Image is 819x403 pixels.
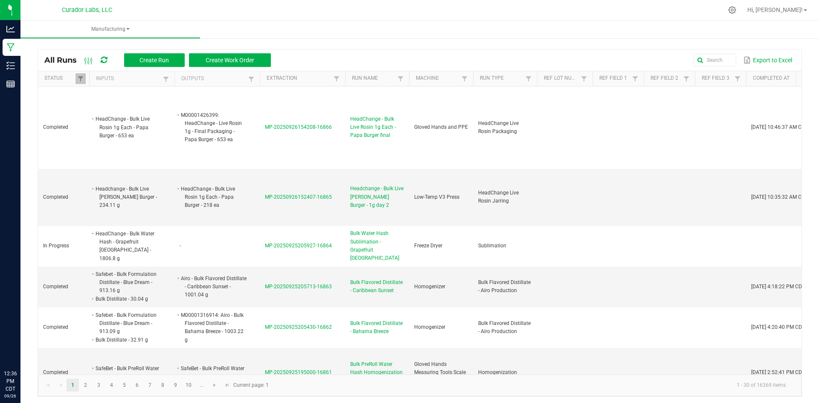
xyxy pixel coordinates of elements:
span: HeadChange Live Rosin Jarring [478,190,519,204]
li: HeadChange - Bulk Live Rosin 1g Each - Papa Burger - 218 ea [180,185,247,210]
span: Create Run [139,57,169,64]
li: Bulk Distillate - 30.04 g [94,295,162,303]
li: SafeBet - Bulk PreRoll Water Hash - Blend - 762 g [94,364,162,381]
kendo-pager-info: 1 - 30 of 16369 items [274,378,793,392]
span: MP-20250925205430-16862 [265,324,332,330]
button: Create Run [124,53,185,67]
span: MP-20250925205927-16864 [265,243,332,249]
span: Gloved Hands Measuring Tools Scale and PPE [414,361,466,383]
span: Headchange - Bulk Live [PERSON_NAME] Burger - 1g day 2 [350,185,404,209]
a: Go to the last page [221,379,233,391]
a: Manufacturing [20,20,200,38]
a: Ref Field 3Sortable [702,75,732,82]
span: Homogenizer [414,324,445,330]
a: Page 8 [157,379,169,391]
a: Page 6 [131,379,143,391]
a: Page 7 [144,379,156,391]
th: Inputs [89,71,174,87]
span: MP-20250925195000-16861 [265,369,332,375]
inline-svg: Inventory [6,61,15,70]
span: Bulk Water Hash Sublimation - Grapefruit [GEOGRAPHIC_DATA] [350,229,404,262]
span: MP-20250926154208-16866 [265,124,332,130]
a: Page 10 [183,379,195,391]
a: Run TypeSortable [480,75,523,82]
input: Search [694,54,736,67]
span: Go to the last page [224,382,231,389]
a: Ref Field 2Sortable [651,75,681,82]
a: Filter [459,73,470,84]
span: MP-20250925205713-16863 [265,284,332,290]
span: Manufacturing [20,26,200,33]
inline-svg: Reports [6,80,15,88]
span: [DATE] 2:52:41 PM CDT [751,369,805,375]
div: All Runs [44,53,277,67]
a: Filter [246,74,256,84]
a: Page 1 [67,379,79,391]
span: [DATE] 4:20:40 PM CDT [751,324,805,330]
div: Manage settings [727,6,738,14]
span: [DATE] 10:46:37 AM CDT [751,124,808,130]
a: Page 4 [105,379,118,391]
span: Homogenizer [414,284,445,290]
li: Safebet - Bulk Formulation Distillate - Blue Dream - 913.09 g [94,311,162,336]
span: Bulk Flavored Distillate - Caribbean Sunset [350,278,404,295]
span: Completed [43,284,68,290]
span: Curador Labs, LLC [62,6,112,14]
li: Airo - Bulk Flavored Distillate - Caribbean Sunset - 1001.04 g [180,274,247,299]
span: Bulk Flavored Distillate - Airo Production [478,320,531,334]
a: Filter [579,73,589,84]
button: Create Work Order [189,53,271,67]
a: Page 11 [195,379,208,391]
span: Create Work Order [206,57,254,64]
a: Filter [681,73,691,84]
a: Page 9 [169,379,182,391]
inline-svg: Analytics [6,25,15,33]
button: Export to Excel [741,53,794,67]
a: Filter [76,73,86,84]
span: Gloved Hands and PPE [414,124,468,130]
a: Filter [630,73,640,84]
a: StatusSortable [44,75,75,82]
a: Filter [732,73,743,84]
inline-svg: Manufacturing [6,43,15,52]
kendo-pager: Current page: 1 [38,374,802,396]
td: - [174,226,260,267]
span: Go to the next page [211,382,218,389]
span: [DATE] 4:18:22 PM CDT [751,284,805,290]
li: M00001426399: HeadChange - Live Rosin 1g - Final Packaging - Papa Burger - 653 ea [180,111,247,144]
a: Run NameSortable [352,75,395,82]
li: Bulk Distillate - 32.91 g [94,336,162,344]
span: Bulk Flavored Distillate - Airo Production [478,279,531,293]
a: Ref Field 1Sortable [599,75,630,82]
span: Completed [43,324,68,330]
span: Sublimation [478,243,506,249]
th: Outputs [174,71,260,87]
a: Filter [161,74,171,84]
a: Page 5 [118,379,131,391]
li: HeadChange - Bulk Water Hash - Grapefruit [GEOGRAPHIC_DATA] - 1806.8 g [94,229,162,263]
span: In Progress [43,243,69,249]
a: Ref Lot NumberSortable [544,75,578,82]
span: Homogenization [478,369,517,375]
a: Filter [523,73,534,84]
span: Low-Temp V3 Press [414,194,459,200]
a: Page 2 [79,379,92,391]
a: ExtractionSortable [267,75,331,82]
iframe: Resource center [9,335,34,360]
li: HeadChange - Bulk Live Rosin 1g Each - Papa Burger - 653 ea [94,115,162,140]
span: HeadChange - Bulk Live Rosin 1g Each - Papa Burger final [350,115,404,140]
span: Bulk Flavored Distillate - Bahama Breeze [350,319,404,336]
a: Go to the next page [209,379,221,391]
li: SafeBet - Bulk PreRoll Water Hash - Blend - 762 g [180,364,247,381]
a: Filter [331,73,342,84]
span: Bulk PreRoll Water Hash Homogenization - Blend [350,360,404,385]
p: 12:36 PM CDT [4,370,17,393]
span: Completed [43,369,68,375]
span: [DATE] 10:35:32 AM CDT [751,194,808,200]
span: HeadChange Live Rosin Packaging [478,120,519,134]
span: Completed [43,194,68,200]
li: Safebet - Bulk Formulation Distillate - Blue Dream - 913.16 g [94,270,162,295]
a: Page 3 [93,379,105,391]
p: 09/26 [4,393,17,399]
a: Filter [395,73,406,84]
